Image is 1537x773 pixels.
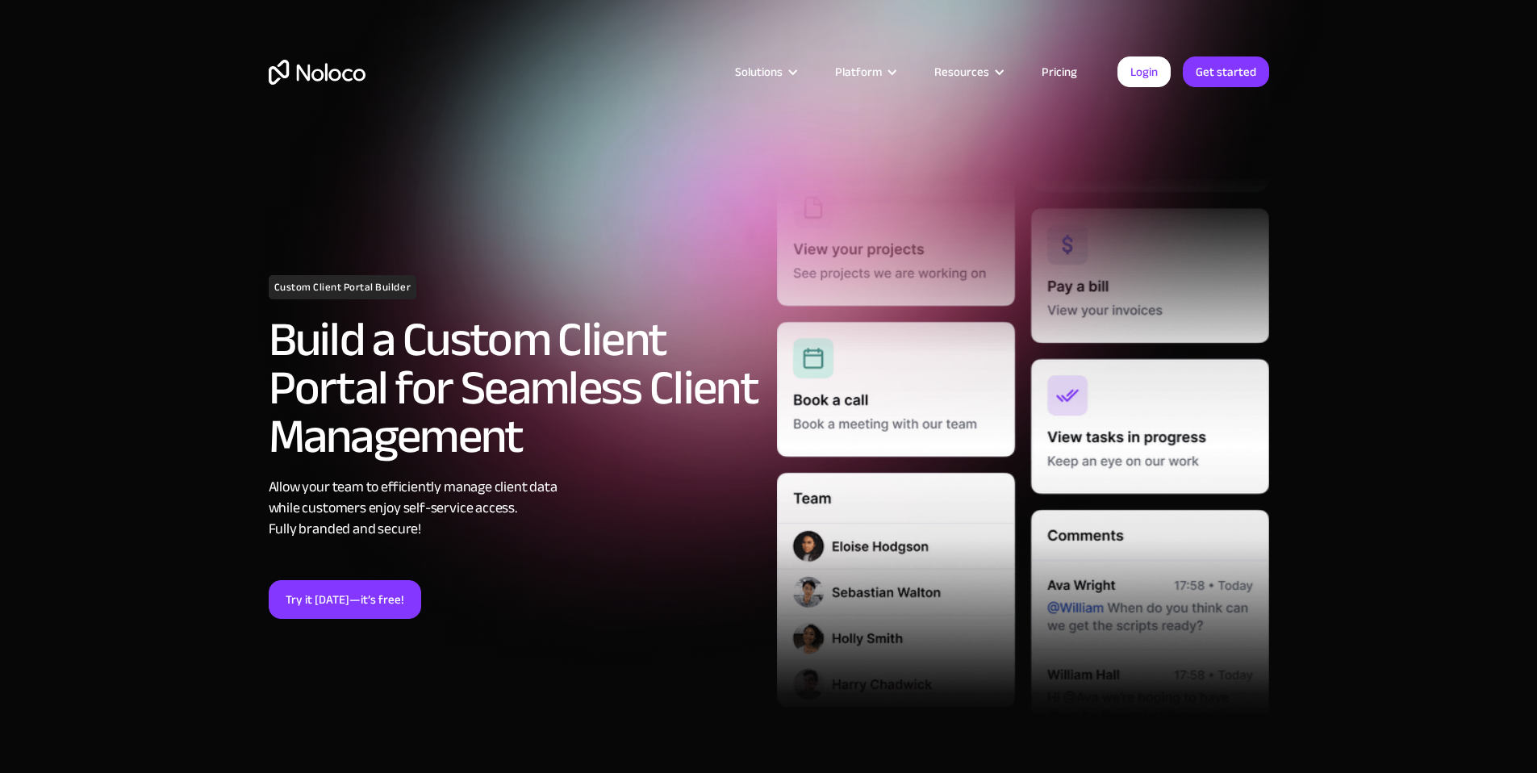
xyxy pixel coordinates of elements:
[269,275,417,299] h1: Custom Client Portal Builder
[1117,56,1171,87] a: Login
[1183,56,1269,87] a: Get started
[835,61,882,82] div: Platform
[934,61,989,82] div: Resources
[269,315,761,461] h2: Build a Custom Client Portal for Seamless Client Management
[715,61,815,82] div: Solutions
[269,60,365,85] a: home
[735,61,783,82] div: Solutions
[1021,61,1097,82] a: Pricing
[914,61,1021,82] div: Resources
[269,477,761,540] div: Allow your team to efficiently manage client data while customers enjoy self-service access. Full...
[269,580,421,619] a: Try it [DATE]—it’s free!
[815,61,914,82] div: Platform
